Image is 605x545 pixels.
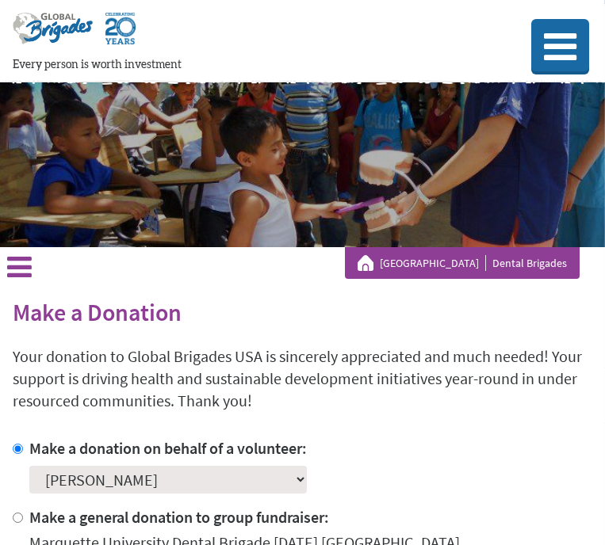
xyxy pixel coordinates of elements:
label: Make a general donation to group fundraiser: [29,507,329,527]
label: Make a donation on behalf of a volunteer: [29,438,307,458]
p: Every person is worth investment [13,57,496,73]
a: [GEOGRAPHIC_DATA] [380,255,486,271]
img: Global Brigades Logo [13,13,93,57]
img: Global Brigades Celebrating 20 Years [105,13,136,57]
div: Dental Brigades [358,255,567,271]
h2: Make a Donation [13,298,592,326]
p: Your donation to Global Brigades USA is sincerely appreciated and much needed! Your support is dr... [13,345,592,412]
